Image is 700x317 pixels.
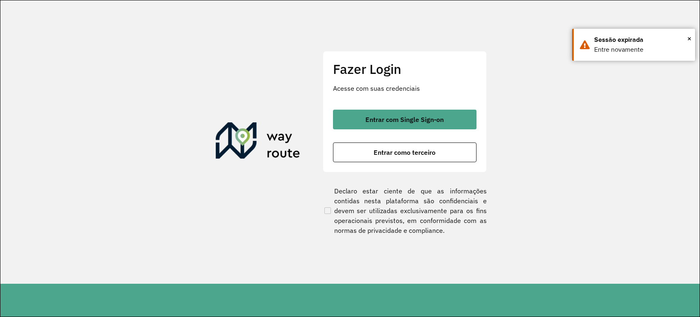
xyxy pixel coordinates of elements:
img: Roteirizador AmbevTech [216,122,300,162]
button: button [333,110,477,129]
h2: Fazer Login [333,61,477,77]
div: Entre novamente [594,45,689,55]
button: button [333,142,477,162]
div: Sessão expirada [594,35,689,45]
span: Entrar como terceiro [374,149,436,156]
p: Acesse com suas credenciais [333,83,477,93]
span: × [687,32,691,45]
button: Close [687,32,691,45]
span: Entrar com Single Sign-on [365,116,444,123]
label: Declaro estar ciente de que as informações contidas nesta plataforma são confidenciais e devem se... [323,186,487,235]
